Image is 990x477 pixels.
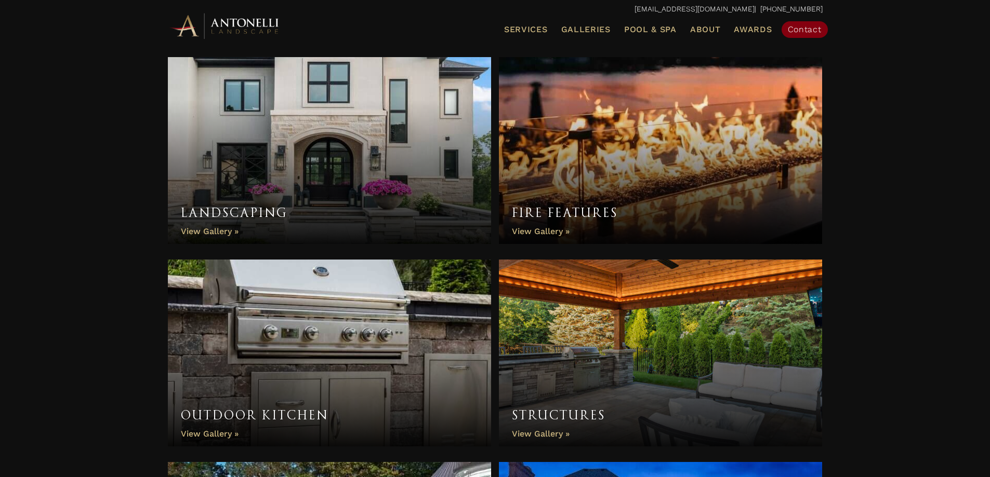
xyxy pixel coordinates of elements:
a: Awards [730,23,776,36]
span: Pool & Spa [624,24,677,34]
span: Awards [734,24,772,34]
span: About [690,25,721,34]
a: [EMAIL_ADDRESS][DOMAIN_NAME] [635,5,755,13]
a: Pool & Spa [620,23,681,36]
p: | [PHONE_NUMBER] [168,3,823,16]
span: Galleries [561,24,611,34]
a: Contact [782,21,828,38]
span: Contact [788,24,822,34]
a: Services [500,23,552,36]
a: Galleries [557,23,615,36]
span: Services [504,25,548,34]
img: Antonelli Horizontal Logo [168,11,282,40]
a: About [686,23,725,36]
